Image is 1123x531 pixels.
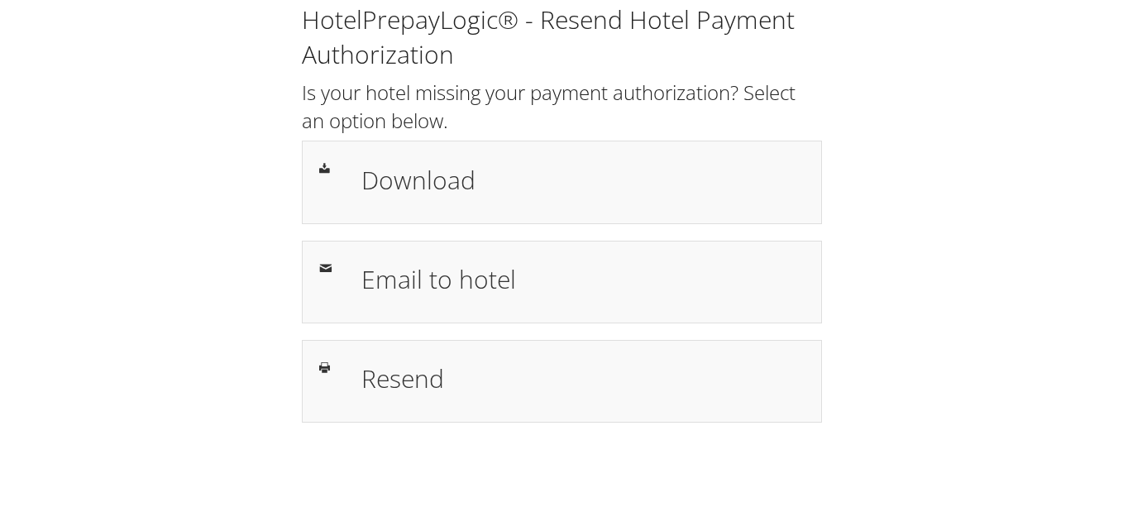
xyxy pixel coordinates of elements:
[361,261,805,298] h1: Email to hotel
[302,241,822,323] a: Email to hotel
[302,79,822,134] h2: Is your hotel missing your payment authorization? Select an option below.
[361,161,805,199] h1: Download
[361,360,805,397] h1: Resend
[302,340,822,423] a: Resend
[302,2,822,72] h1: HotelPrepayLogic® - Resend Hotel Payment Authorization
[302,141,822,223] a: Download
